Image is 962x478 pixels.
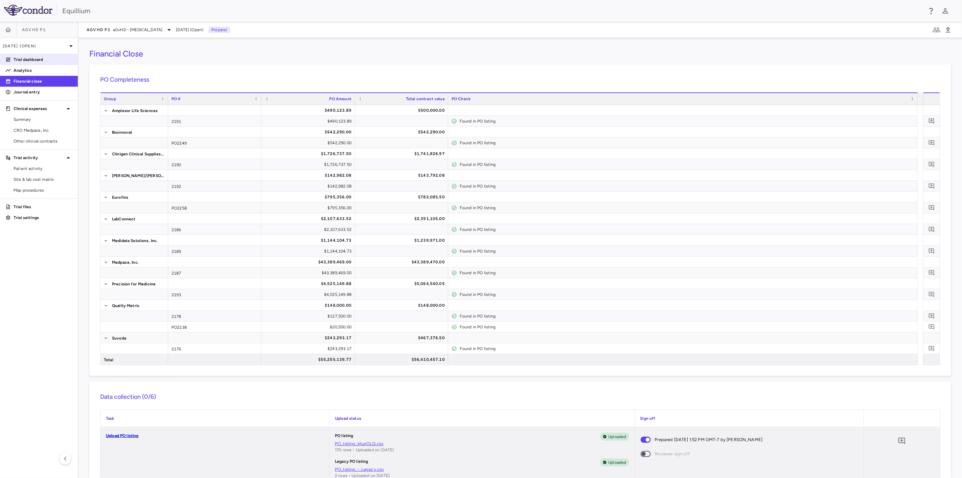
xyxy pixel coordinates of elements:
span: Total [104,354,113,365]
span: [DATE] (Open) [176,27,203,33]
div: Found in PO listing [460,224,914,235]
p: Trial activity [14,155,64,161]
span: Amplexor Life Sciences [112,105,158,116]
p: Sign off [640,415,858,421]
span: Reviewer sign off [655,450,690,458]
span: Other clinical contracts [14,138,72,144]
div: Found in PO listing [460,322,914,332]
div: PO2249 [168,137,261,148]
span: Uploaded [605,434,629,440]
div: $20,500.00 [268,322,351,332]
button: Add comment [927,246,936,256]
div: $143,792.08 [361,170,445,181]
svg: Add comment [929,313,935,319]
div: PO2238 [168,322,261,332]
svg: Add comment [929,345,935,352]
button: Add comment [927,181,936,191]
div: Equillium [62,6,923,16]
div: $4,525,149.88 [268,289,351,300]
button: Add comment [927,322,936,331]
div: 2192 [168,181,261,191]
span: Group [104,96,116,101]
span: aGVHD P3 [22,27,46,32]
p: Financial close [14,78,72,84]
div: 2176 [168,343,261,354]
a: PO_listing_-_Legacy.csv [335,466,629,473]
p: Trial settings [14,215,72,221]
p: PO listing [335,433,353,441]
div: $43,389,469.00 [268,257,351,267]
span: Clinigen Clinical Supplies Management Inc. [112,149,164,159]
div: 2191 [168,116,261,126]
span: aGVHD P3 [87,27,110,32]
p: Trial files [14,204,72,210]
div: $5,064,540.05 [361,278,445,289]
p: Clinical expenses [14,106,64,112]
span: Total contract value [406,96,445,101]
button: Add comment [927,268,936,277]
p: Task [106,415,324,421]
div: $542,290.00 [361,127,445,137]
span: Map procedures [14,187,72,193]
div: $43,389,470.00 [361,257,445,267]
svg: Add comment [929,118,935,124]
button: Add comment [927,138,936,147]
span: Suvoda [112,333,126,344]
div: $782,085.50 [361,192,445,202]
div: $490,123.89 [268,105,351,116]
div: $2,107,633.52 [268,224,351,235]
div: $500,000.00 [361,105,445,116]
p: Preparer [209,27,230,33]
svg: Add comment [929,139,935,146]
span: PO # [171,96,181,101]
span: Eurofins [112,192,128,203]
div: Found in PO listing [460,311,914,322]
span: aGvHD - [MEDICAL_DATA] [113,27,162,33]
button: Add comment [927,116,936,126]
div: $127,500.00 [268,311,351,322]
svg: Add comment [929,161,935,168]
div: Found in PO listing [460,159,914,170]
h6: PO Completeness [100,75,940,84]
svg: Add comment [929,291,935,298]
p: Analytics [14,67,72,73]
span: [PERSON_NAME]/[PERSON_NAME] [112,170,164,181]
div: $467,376.50 [361,332,445,343]
button: Add comment [927,344,936,353]
div: $795,356.00 [268,202,351,213]
p: Legacy PO listing [335,458,368,466]
div: $55,255,139.77 [268,354,351,365]
svg: Add comment [929,183,935,189]
p: Upload status [335,415,629,421]
div: $1,726,737.50 [268,148,351,159]
span: PO Check [452,96,471,101]
div: $4,525,149.88 [268,278,351,289]
a: Upload PO listing [106,433,139,438]
button: Add comment [927,160,936,169]
div: Found in PO listing [460,202,914,213]
svg: Add comment [929,248,935,254]
a: PO_listing_ktuqOLQ.csv [335,441,629,447]
div: 2178 [168,311,261,321]
div: $243,293.17 [268,332,351,343]
img: logo-full-SnFGN8VE.png [4,5,52,16]
div: Found in PO listing [460,343,914,354]
div: $2,391,105.00 [361,213,445,224]
button: Add comment [927,203,936,212]
div: $142,982.08 [268,181,351,192]
div: $243,293.17 [268,343,351,354]
button: Add comment [927,225,936,234]
div: $1,144,104.73 [268,235,351,246]
div: $542,290.00 [268,127,351,137]
div: $1,726,737.50 [268,159,351,170]
div: 2190 [168,159,261,170]
div: $1,239,971.00 [361,235,445,246]
button: Add comment [927,311,936,321]
span: Precision for Medicine [112,279,156,289]
div: Found in PO listing [460,267,914,278]
svg: Add comment [898,437,906,445]
div: 2187 [168,267,261,278]
div: $542,290.00 [268,137,351,148]
div: 2189 [168,246,261,256]
div: $1,144,104.73 [268,246,351,257]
